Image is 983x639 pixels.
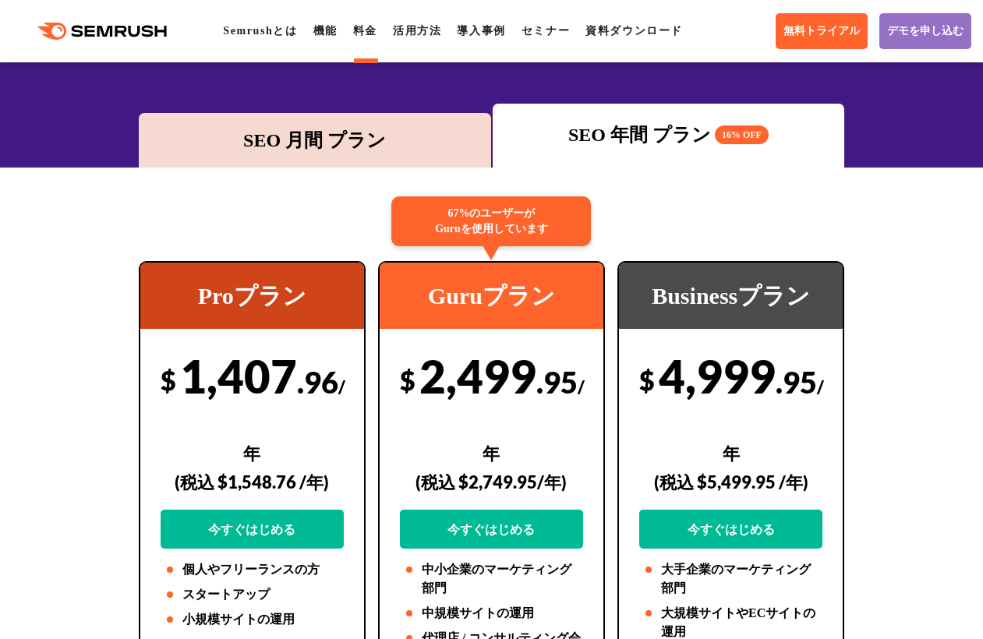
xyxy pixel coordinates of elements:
li: 中小企業のマーケティング部門 [400,560,583,598]
div: SEO 年間 プラン [500,121,837,149]
div: 2,499 [400,348,583,549]
a: 導入事例 [457,25,505,37]
span: $ [400,364,415,396]
div: Guruプラン [380,263,603,329]
a: 今すぐはじめる [161,510,344,549]
li: 小規模サイトの運用 [161,610,344,629]
span: 16% OFF [715,125,769,144]
a: デモを申し込む [879,13,971,49]
li: スタートアップ [161,585,344,604]
span: .95 [536,364,578,400]
div: (税込 $5,499.95 /年) [639,454,822,510]
span: $ [161,364,176,396]
span: .96 [297,364,338,400]
a: 料金 [353,25,377,37]
span: 無料トライアル [783,24,860,38]
div: 67%のユーザーが Guruを使用しています [391,196,591,246]
div: 4,999 [639,348,822,549]
div: (税込 $2,749.95/年) [400,454,583,510]
span: デモを申し込む [887,24,964,38]
a: 今すぐはじめる [639,510,822,549]
div: SEO 月間 プラン [147,126,483,154]
a: 今すぐはじめる [400,510,583,549]
div: (税込 $1,548.76 /年) [161,454,344,510]
li: 大手企業のマーケティング部門 [639,560,822,598]
div: 1,407 [161,348,344,549]
span: $ [639,364,655,396]
a: 資料ダウンロード [585,25,683,37]
a: 機能 [313,25,338,37]
li: 中規模サイトの運用 [400,604,583,623]
li: 個人やフリーランスの方 [161,560,344,579]
a: Semrushとは [223,25,297,37]
span: .95 [776,364,817,400]
div: Proプラン [140,263,364,329]
a: 活用方法 [393,25,441,37]
a: セミナー [522,25,570,37]
div: Businessプラン [619,263,843,329]
a: 無料トライアル [776,13,868,49]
